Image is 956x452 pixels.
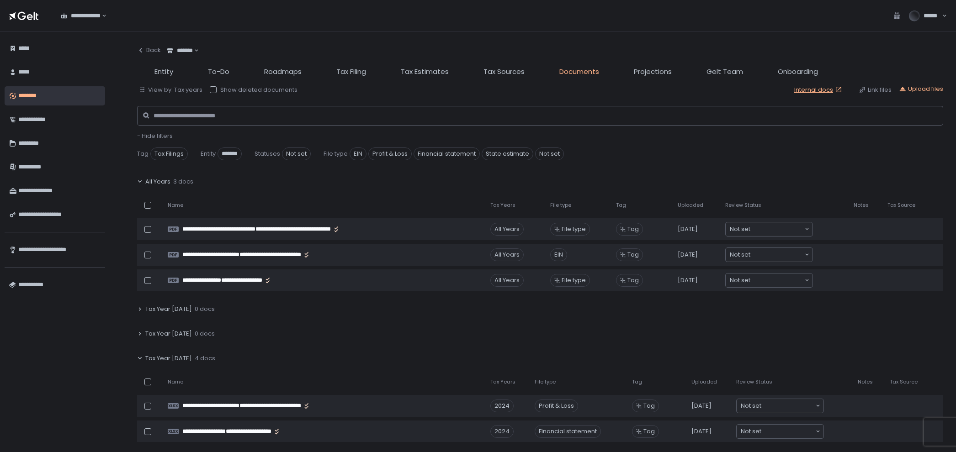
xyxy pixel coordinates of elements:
[691,427,712,436] span: [DATE]
[264,67,302,77] span: Roadmaps
[550,202,571,209] span: File type
[730,276,750,285] span: Not set
[726,248,813,262] div: Search for option
[145,178,170,186] span: All Years
[550,248,567,261] div: EIN
[535,147,564,160] span: Not set
[145,305,192,313] span: Tax Year [DATE]
[627,276,639,284] span: Tag
[336,67,366,77] span: Tax Filing
[368,147,412,160] span: Profit & Loss
[173,178,193,186] span: 3 docs
[168,202,183,209] span: Name
[730,250,750,259] span: Not set
[145,330,192,338] span: Tax Year [DATE]
[137,132,173,140] button: - Hide filters
[161,41,199,60] div: Search for option
[616,202,626,209] span: Tag
[562,276,586,284] span: File type
[887,202,915,209] span: Tax Source
[201,150,216,158] span: Entity
[741,427,761,436] span: Not set
[195,330,215,338] span: 0 docs
[559,67,599,77] span: Documents
[706,67,743,77] span: Gelt Team
[535,425,601,438] div: Financial statement
[632,378,642,385] span: Tag
[678,251,698,259] span: [DATE]
[535,399,578,412] div: Profit & Loss
[55,6,106,26] div: Search for option
[859,86,892,94] button: Link files
[490,274,524,287] div: All Years
[750,250,804,259] input: Search for option
[736,378,772,385] span: Review Status
[678,225,698,233] span: [DATE]
[627,251,639,259] span: Tag
[725,202,761,209] span: Review Status
[145,354,192,363] span: Tax Year [DATE]
[890,378,918,385] span: Tax Source
[401,67,449,77] span: Tax Estimates
[643,427,655,436] span: Tag
[101,11,101,21] input: Search for option
[691,378,717,385] span: Uploaded
[195,354,215,363] span: 4 docs
[691,402,712,410] span: [DATE]
[154,67,173,77] span: Entity
[137,150,149,158] span: Tag
[726,273,813,287] div: Search for option
[627,225,639,233] span: Tag
[535,378,556,385] span: File type
[643,402,655,410] span: Tag
[678,276,698,284] span: [DATE]
[794,86,844,94] a: Internal docs
[750,276,804,285] input: Search for option
[854,202,869,209] span: Notes
[483,67,525,77] span: Tax Sources
[778,67,818,77] span: Onboarding
[168,378,183,385] span: Name
[490,248,524,261] div: All Years
[490,425,514,438] div: 2024
[208,67,229,77] span: To-Do
[139,86,202,94] button: View by: Tax years
[137,41,161,59] button: Back
[195,305,215,313] span: 0 docs
[737,399,823,413] div: Search for option
[150,147,188,160] span: Tax Filings
[414,147,480,160] span: Financial statement
[490,399,514,412] div: 2024
[750,225,804,234] input: Search for option
[678,202,703,209] span: Uploaded
[324,150,348,158] span: File type
[761,427,815,436] input: Search for option
[282,147,311,160] span: Not set
[482,147,533,160] span: State estimate
[490,202,515,209] span: Tax Years
[490,223,524,236] div: All Years
[255,150,280,158] span: Statuses
[137,46,161,54] div: Back
[634,67,672,77] span: Projections
[761,401,815,410] input: Search for option
[730,225,750,234] span: Not set
[737,425,823,438] div: Search for option
[562,225,586,233] span: File type
[490,378,515,385] span: Tax Years
[741,401,761,410] span: Not set
[350,147,366,160] span: EIN
[899,85,943,93] button: Upload files
[858,378,873,385] span: Notes
[726,222,813,236] div: Search for option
